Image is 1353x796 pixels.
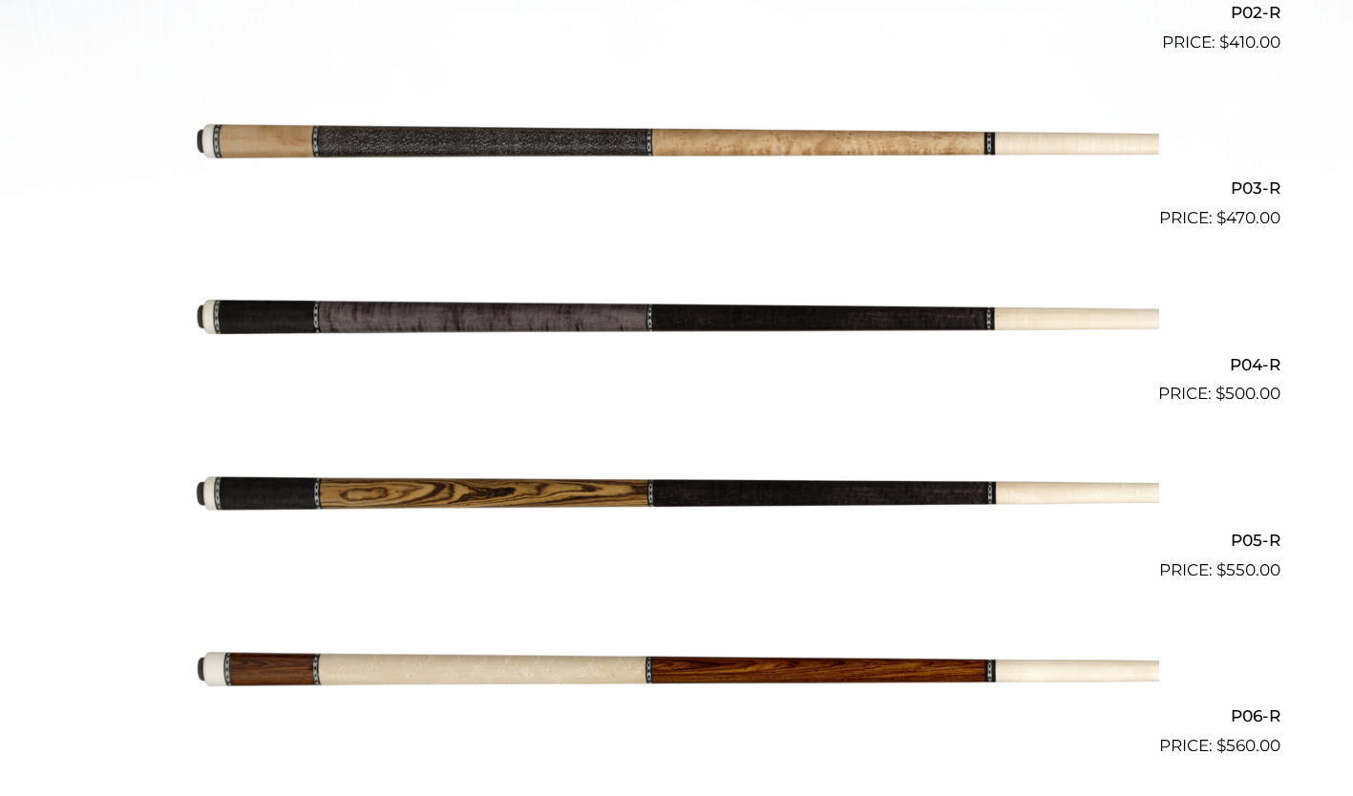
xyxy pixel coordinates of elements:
[1216,384,1280,403] bdi: 500.00
[1216,736,1226,755] span: $
[74,239,1280,407] a: P04-R $500.00
[195,239,1159,399] img: P04-R
[195,591,1159,751] img: P06-R
[1216,208,1280,227] bdi: 470.00
[74,63,1280,231] a: P03-R $470.00
[74,699,1280,734] h2: P06-R
[1216,736,1280,755] bdi: 560.00
[1216,560,1226,579] span: $
[74,346,1280,382] h2: P04-R
[1219,32,1280,52] bdi: 410.00
[1216,560,1280,579] bdi: 550.00
[74,414,1280,582] a: P05-R $550.00
[1216,208,1226,227] span: $
[1216,384,1225,403] span: $
[1219,32,1229,52] span: $
[74,171,1280,206] h2: P03-R
[74,591,1280,759] a: P06-R $560.00
[195,63,1159,223] img: P03-R
[195,414,1159,575] img: P05-R
[74,522,1280,557] h2: P05-R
